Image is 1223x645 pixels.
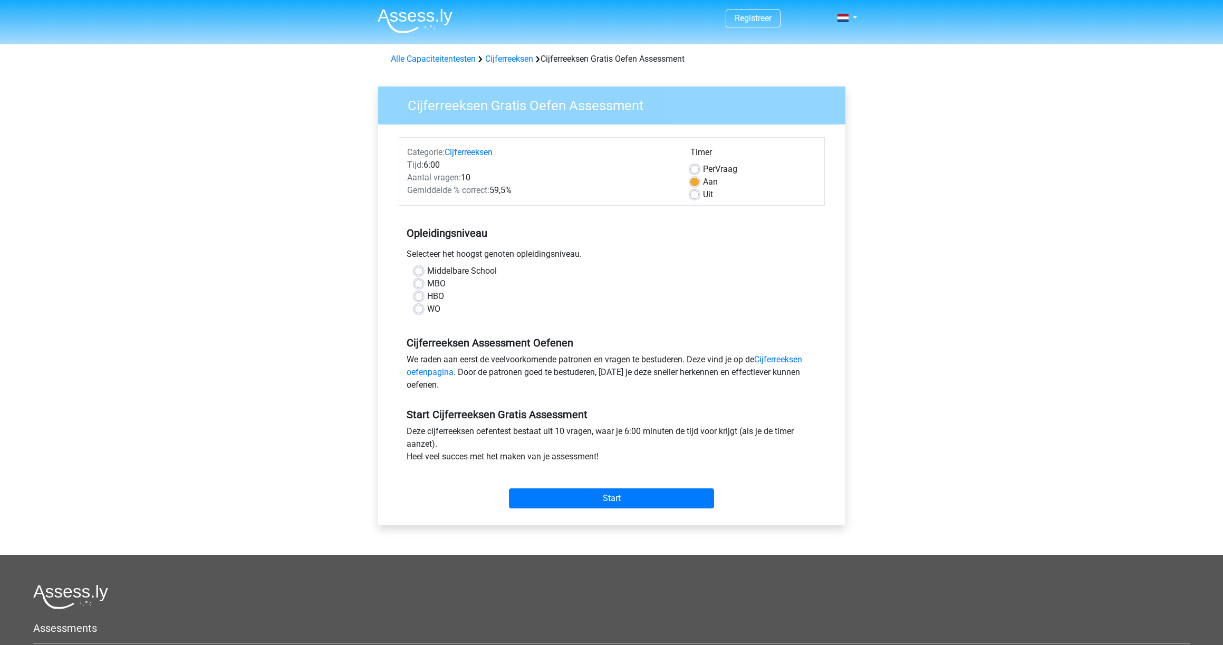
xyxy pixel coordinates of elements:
[399,425,825,467] div: Deze cijferreeksen oefentest bestaat uit 10 vragen, waar je 6:00 minuten de tijd voor krijgt (als...
[703,188,713,201] label: Uit
[387,53,837,65] div: Cijferreeksen Gratis Oefen Assessment
[690,146,816,163] div: Timer
[407,147,445,157] span: Categorie:
[399,353,825,396] div: We raden aan eerst de veelvoorkomende patronen en vragen te bestuderen. Deze vind je op de . Door...
[407,185,489,195] span: Gemiddelde % correct:
[485,54,533,64] a: Cijferreeksen
[445,147,493,157] a: Cijferreeksen
[427,265,497,277] label: Middelbare School
[427,303,440,315] label: WO
[399,248,825,265] div: Selecteer het hoogst genoten opleidingsniveau.
[703,164,715,174] span: Per
[703,163,737,176] label: Vraag
[33,584,108,609] img: Assessly logo
[391,54,476,64] a: Alle Capaciteitentesten
[735,13,772,23] a: Registreer
[407,223,817,244] h5: Opleidingsniveau
[407,172,461,182] span: Aantal vragen:
[509,488,714,508] input: Start
[407,336,817,349] h5: Cijferreeksen Assessment Oefenen
[407,160,423,170] span: Tijd:
[33,622,1190,634] h5: Assessments
[427,290,444,303] label: HBO
[395,93,837,114] h3: Cijferreeksen Gratis Oefen Assessment
[378,8,452,33] img: Assessly
[427,277,446,290] label: MBO
[399,159,682,171] div: 6:00
[399,184,682,197] div: 59,5%
[399,171,682,184] div: 10
[703,176,718,188] label: Aan
[407,408,817,421] h5: Start Cijferreeksen Gratis Assessment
